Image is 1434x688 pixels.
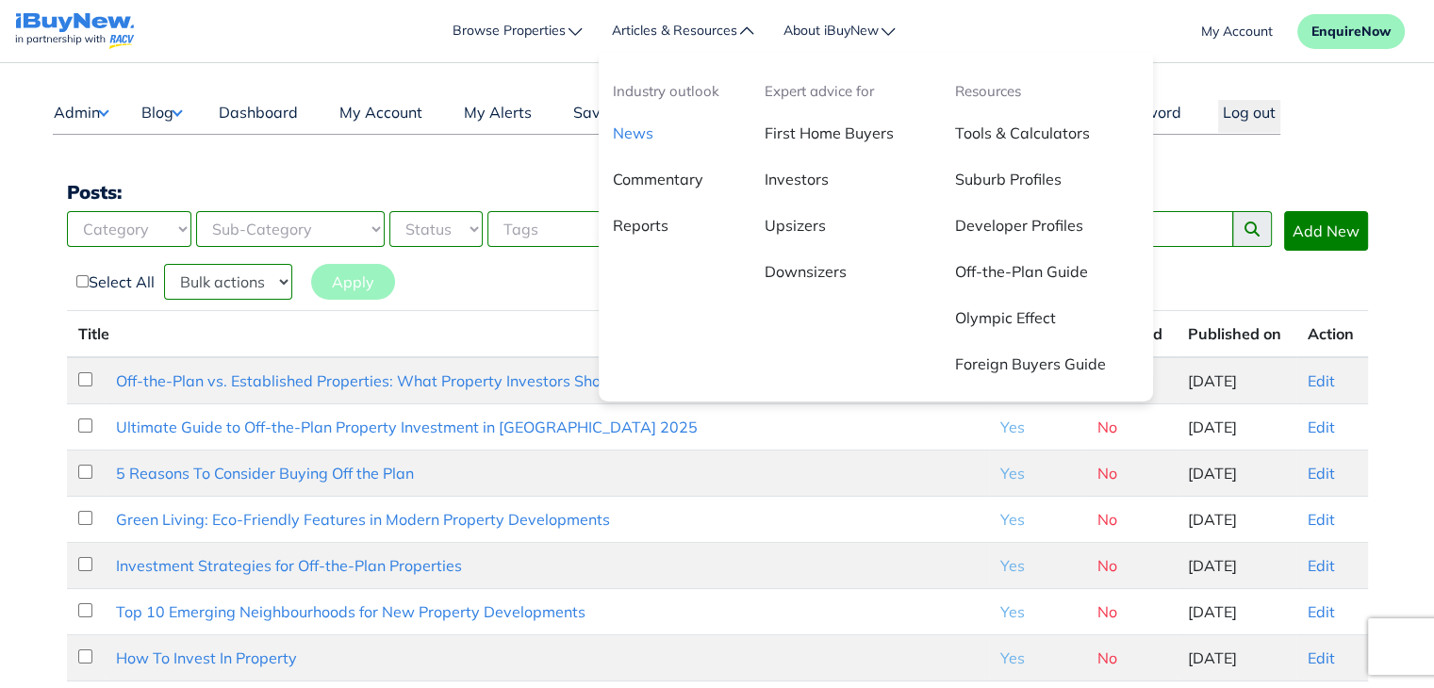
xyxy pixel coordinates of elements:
a: Edit [1308,464,1335,483]
td: Yes [989,497,1086,543]
a: Tools & Calculators [941,117,1153,163]
a: 5 Reasons To Consider Buying Off the Plan [116,464,414,483]
label: Select All [76,270,155,293]
td: No [1086,589,1177,635]
a: Off-the-Plan Guide [941,255,1153,302]
button: Blog [140,100,182,124]
a: Edit [1308,418,1335,436]
td: No [1086,404,1177,450]
h3: Posts: [67,180,1368,204]
a: Investors [750,163,941,209]
td: No [1086,450,1177,497]
a: News [599,117,750,163]
a: Upsizers [750,209,941,255]
a: Suburb Profiles [941,163,1153,209]
a: First Home Buyers [750,117,941,163]
td: No [1086,497,1177,543]
td: Yes [989,404,1086,450]
td: [DATE] [1177,404,1296,450]
th: Published on [1177,311,1296,358]
a: Commentary [599,163,750,209]
td: No [1086,543,1177,589]
a: account [1201,22,1273,41]
td: [DATE] [1177,450,1296,497]
td: [DATE] [1177,357,1296,404]
a: Off-the-Plan vs. Established Properties: What Property Investors Should Know in [DATE]. [116,371,738,390]
a: Developer Profiles [941,209,1153,255]
a: Edit [1308,556,1335,575]
a: Edit [1308,371,1335,390]
td: Yes [989,635,1086,681]
a: My Account [335,101,427,133]
a: Reports [599,209,750,237]
th: Action [1296,311,1367,358]
td: [DATE] [1177,543,1296,589]
td: [DATE] [1177,589,1296,635]
a: Edit [1308,648,1335,667]
td: Yes [989,589,1086,635]
span: Now [1361,23,1391,40]
button: Apply [311,264,395,300]
td: [DATE] [1177,497,1296,543]
button: Log out [1218,100,1280,133]
td: [DATE] [1177,635,1296,681]
a: Downsizers [750,255,941,283]
a: Olympic Effect [941,302,1153,348]
td: Yes [989,450,1086,497]
td: Yes [989,543,1086,589]
a: Top 10 Emerging Neighbourhoods for New Property Developments [116,602,585,621]
td: No [1086,635,1177,681]
a: Ultimate Guide to Off-the-Plan Property Investment in [GEOGRAPHIC_DATA] 2025 [116,418,698,436]
a: Saved Properties [569,101,700,133]
a: Dashboard [214,101,303,133]
a: Investment Strategies for Off-the-Plan Properties [116,556,462,575]
a: Foreign Buyers Guide [941,348,1153,375]
a: Edit [1308,602,1335,621]
img: logo [15,13,135,50]
button: search posts [1232,211,1272,247]
a: My Alerts [459,101,536,133]
th: Title [67,311,989,358]
a: navigations [15,8,135,55]
input: Select All [76,275,89,287]
a: Edit [1308,510,1335,529]
a: How To Invest In Property [116,648,297,667]
a: Green Living: Eco-Friendly Features in Modern Property Developments [116,510,610,529]
button: EnquireNow [1297,14,1405,49]
button: Admin [53,100,108,124]
a: Add New [1284,211,1368,251]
